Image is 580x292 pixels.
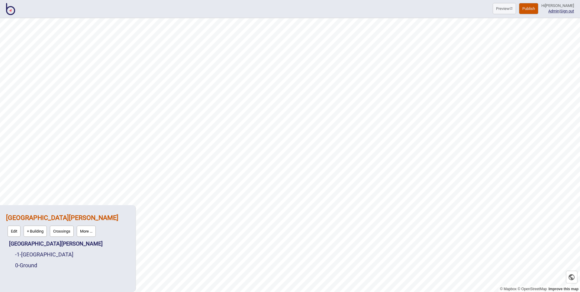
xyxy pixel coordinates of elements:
[6,214,118,221] a: [GEOGRAPHIC_DATA][PERSON_NAME]
[548,9,560,13] span: |
[493,3,516,14] button: Preview
[6,224,22,238] a: Edit
[510,7,513,10] img: preview
[541,3,574,8] div: Hi [PERSON_NAME]
[493,3,516,14] a: Previewpreview
[77,226,96,237] button: More ...
[519,3,538,14] button: Publish
[9,238,130,249] div: Queen Elizabeth II Medical Centre
[6,3,15,15] img: BindiMaps CMS
[50,226,74,237] button: Crossings
[15,251,73,258] a: -1-[GEOGRAPHIC_DATA]
[548,9,559,13] a: Admin
[15,260,130,271] div: Ground
[549,287,578,291] a: Map feedback
[48,224,75,238] a: Crossings
[500,287,517,291] a: Mapbox
[8,226,21,237] button: Edit
[15,249,130,260] div: Lower Ground
[75,224,97,238] a: More ...
[6,211,130,238] div: Queen Elizabeth II Medical Centre
[9,240,103,247] a: [GEOGRAPHIC_DATA][PERSON_NAME]
[15,262,37,268] a: 0-Ground
[24,226,47,237] button: + Building
[560,9,574,13] button: Sign out
[517,287,547,291] a: OpenStreetMap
